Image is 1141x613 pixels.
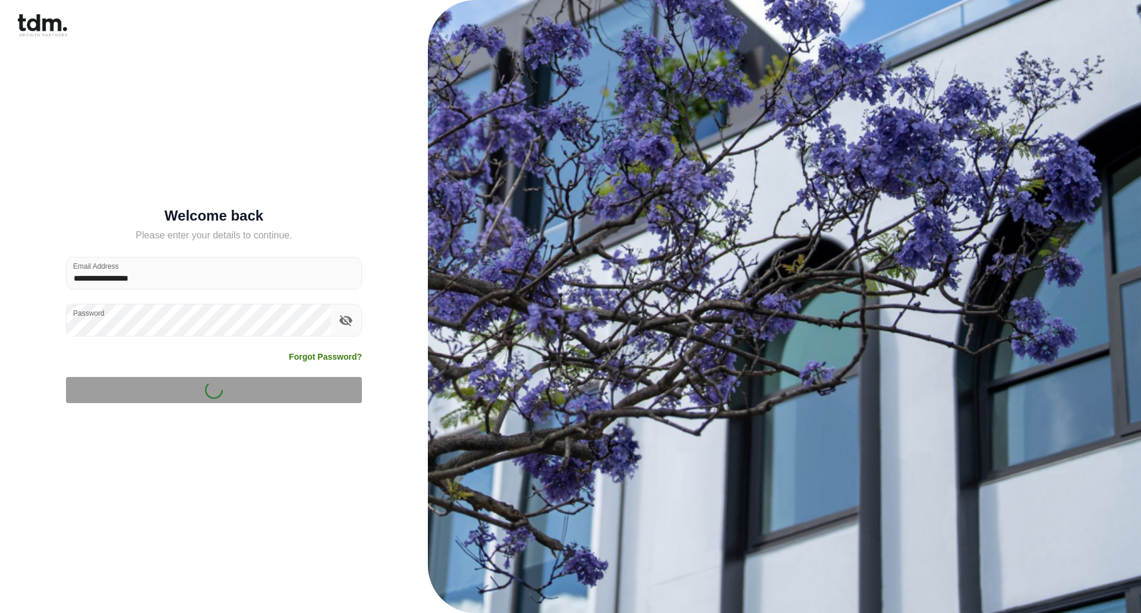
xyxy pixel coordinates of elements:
h5: Please enter your details to continue. [66,228,362,243]
label: Email Address [73,261,119,271]
button: toggle password visibility [336,310,356,331]
label: Password [73,308,105,318]
h5: Welcome back [66,210,362,222]
a: Forgot Password? [289,351,362,363]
